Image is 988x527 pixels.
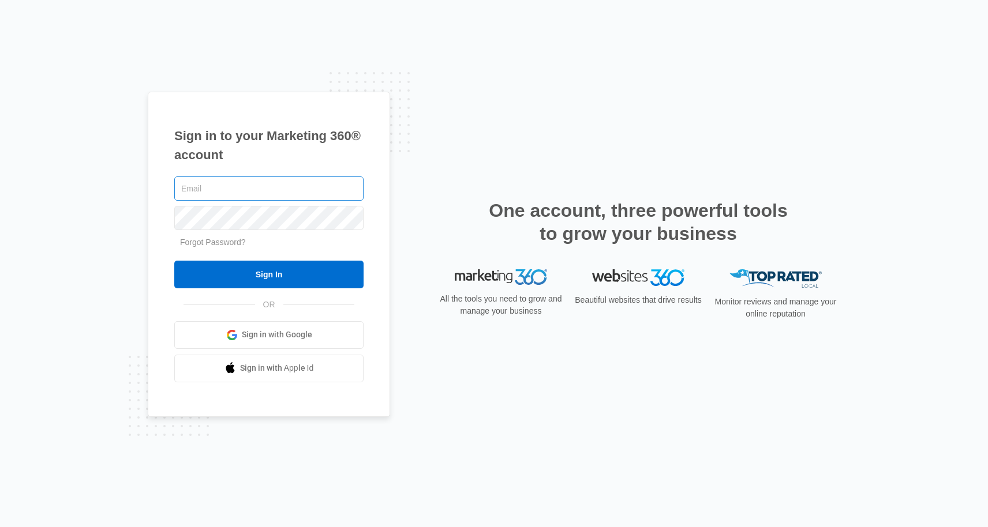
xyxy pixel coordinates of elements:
[574,294,703,306] p: Beautiful websites that drive results
[174,126,364,164] h1: Sign in to your Marketing 360® account
[240,362,314,374] span: Sign in with Apple Id
[180,238,246,247] a: Forgot Password?
[592,269,684,286] img: Websites 360
[174,355,364,382] a: Sign in with Apple Id
[255,299,283,311] span: OR
[174,261,364,288] input: Sign In
[174,321,364,349] a: Sign in with Google
[174,176,364,201] input: Email
[242,329,312,341] span: Sign in with Google
[485,199,791,245] h2: One account, three powerful tools to grow your business
[436,293,566,317] p: All the tools you need to grow and manage your business
[711,296,840,320] p: Monitor reviews and manage your online reputation
[729,269,822,288] img: Top Rated Local
[455,269,547,285] img: Marketing 360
